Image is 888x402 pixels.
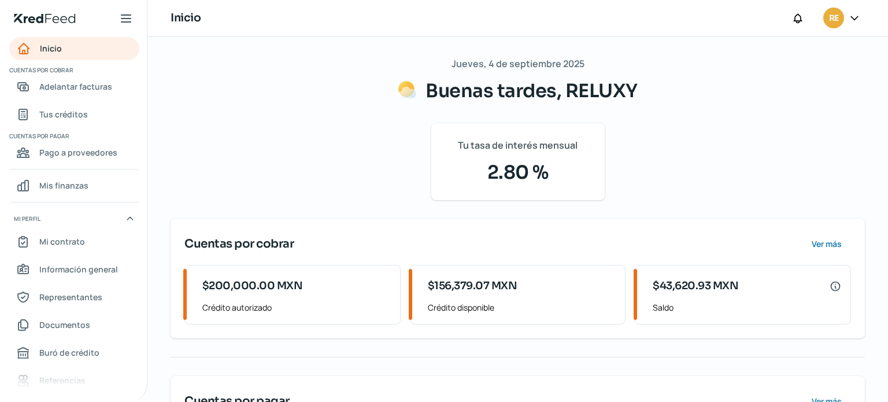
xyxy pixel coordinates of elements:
[428,300,616,315] span: Crédito disponible
[9,103,139,126] a: Tus créditos
[425,79,638,102] span: Buenas tardes, RELUXY
[184,235,294,253] span: Cuentas por cobrar
[39,145,117,160] span: Pago a proveedores
[202,300,391,315] span: Crédito autorizado
[458,137,578,154] span: Tu tasa de interés mensual
[428,278,517,294] span: $156,379.07 MXN
[39,373,86,388] span: Referencias
[812,240,842,248] span: Ver más
[9,131,138,141] span: Cuentas por pagar
[39,107,88,121] span: Tus créditos
[445,158,591,186] span: 2.80 %
[802,233,851,256] button: Ver más
[39,345,99,360] span: Buró de crédito
[398,80,416,99] img: Saludos
[9,37,139,60] a: Inicio
[40,41,62,56] span: Inicio
[653,278,738,294] span: $43,620.93 MXN
[39,234,85,249] span: Mi contrato
[829,12,838,25] span: RE
[653,300,841,315] span: Saldo
[9,314,139,337] a: Documentos
[9,75,139,98] a: Adelantar facturas
[9,65,138,75] span: Cuentas por cobrar
[14,213,40,224] span: Mi perfil
[39,290,102,304] span: Representantes
[39,178,88,193] span: Mis finanzas
[202,278,303,294] span: $200,000.00 MXN
[9,174,139,197] a: Mis finanzas
[9,258,139,281] a: Información general
[39,318,90,332] span: Documentos
[452,56,584,72] span: Jueves, 4 de septiembre 2025
[9,369,139,392] a: Referencias
[39,79,112,94] span: Adelantar facturas
[39,262,118,276] span: Información general
[9,141,139,164] a: Pago a proveedores
[9,230,139,253] a: Mi contrato
[171,10,201,27] h1: Inicio
[9,341,139,364] a: Buró de crédito
[9,286,139,309] a: Representantes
